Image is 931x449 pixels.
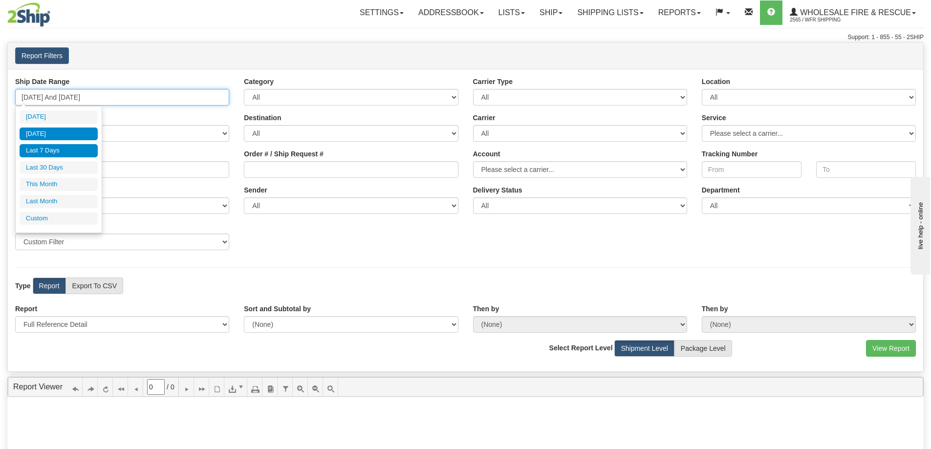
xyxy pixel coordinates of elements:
[473,185,522,195] label: Please ensure data set in report has been RECENTLY tracked from your Shipment History
[244,304,311,314] label: Sort and Subtotal by
[798,8,911,17] span: WHOLESALE FIRE & RESCUE
[782,0,923,25] a: WHOLESALE FIRE & RESCUE 2565 / WFR Shipping
[614,340,674,357] label: Shipment Level
[244,149,324,159] label: Order # / Ship Request #
[13,383,63,391] a: Report Viewer
[244,77,274,86] label: Category
[570,0,650,25] a: Shipping lists
[33,278,66,294] label: Report
[15,281,31,291] label: Type
[674,340,732,357] label: Package Level
[909,174,930,274] iframe: chat widget
[20,161,98,174] li: Last 30 Days
[491,0,532,25] a: Lists
[549,343,613,353] label: Select Report Level
[702,113,726,123] label: Service
[411,0,491,25] a: Addressbook
[532,0,570,25] a: Ship
[20,144,98,157] li: Last 7 Days
[7,2,50,27] img: logo2565.jpg
[15,77,69,86] label: Ship Date Range
[244,185,267,195] label: Sender
[473,149,500,159] label: Account
[473,304,499,314] label: Then by
[15,47,69,64] button: Report Filters
[651,0,708,25] a: Reports
[702,304,728,314] label: Then by
[473,113,496,123] label: Carrier
[20,110,98,124] li: [DATE]
[7,8,90,16] div: live help - online
[702,185,740,195] label: Department
[866,340,916,357] button: View Report
[702,149,758,159] label: Tracking Number
[352,0,411,25] a: Settings
[65,278,123,294] label: Export To CSV
[702,77,730,86] label: Location
[171,382,174,392] span: 0
[244,113,281,123] label: Destination
[702,161,801,178] input: From
[20,128,98,141] li: [DATE]
[167,382,169,392] span: /
[7,33,924,42] div: Support: 1 - 855 - 55 - 2SHIP
[20,178,98,191] li: This Month
[473,197,687,214] select: Please ensure data set in report has been RECENTLY tracked from your Shipment History
[15,304,37,314] label: Report
[20,212,98,225] li: Custom
[473,77,513,86] label: Carrier Type
[816,161,916,178] input: To
[20,195,98,208] li: Last Month
[790,15,863,25] span: 2565 / WFR Shipping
